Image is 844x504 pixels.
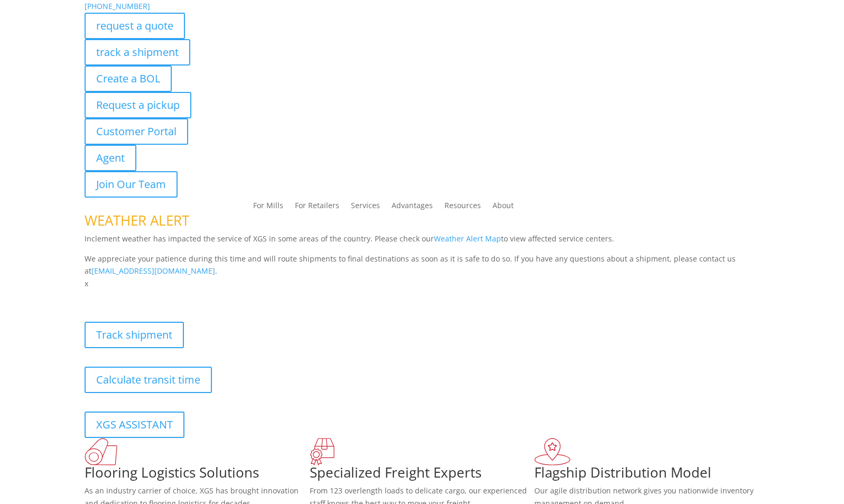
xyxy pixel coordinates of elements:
h1: Flagship Distribution Model [534,465,759,484]
a: Advantages [392,202,433,213]
p: x [85,277,760,290]
a: Agent [85,145,136,171]
a: Join Our Team [85,171,178,198]
p: Inclement weather has impacted the service of XGS in some areas of the country. Please check our ... [85,232,760,253]
img: xgs-icon-total-supply-chain-intelligence-red [85,438,117,465]
span: WEATHER ALERT [85,211,189,230]
a: Request a pickup [85,92,191,118]
a: Calculate transit time [85,367,212,393]
a: Services [351,202,380,213]
img: xgs-icon-flagship-distribution-model-red [534,438,571,465]
a: For Retailers [295,202,339,213]
h1: Flooring Logistics Solutions [85,465,310,484]
img: xgs-icon-focused-on-flooring-red [310,438,335,465]
a: Create a BOL [85,66,172,92]
a: About [493,202,514,213]
b: Visibility, transparency, and control for your entire supply chain. [85,292,320,302]
p: We appreciate your patience during this time and will route shipments to final destinations as so... [85,253,760,278]
a: For Mills [253,202,283,213]
a: track a shipment [85,39,190,66]
a: Track shipment [85,322,184,348]
a: Weather Alert Map [434,234,501,244]
a: Resources [444,202,481,213]
a: [PHONE_NUMBER] [85,1,150,11]
a: [EMAIL_ADDRESS][DOMAIN_NAME] [91,266,215,276]
a: XGS ASSISTANT [85,412,184,438]
a: Customer Portal [85,118,188,145]
a: request a quote [85,13,185,39]
h1: Specialized Freight Experts [310,465,535,484]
